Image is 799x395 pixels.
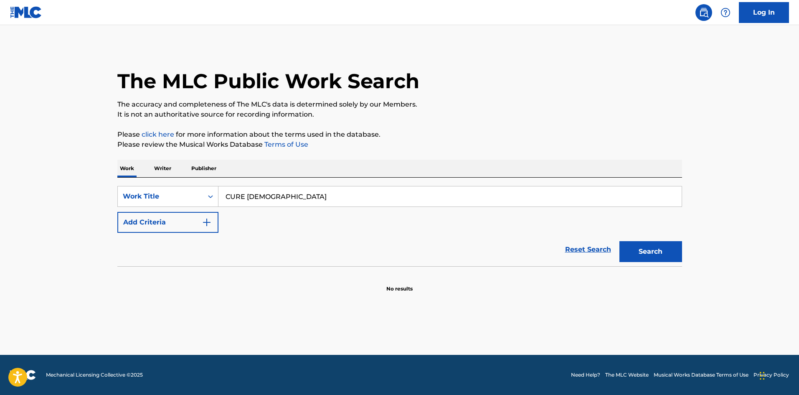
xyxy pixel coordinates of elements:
button: Add Criteria [117,212,218,233]
p: No results [386,275,413,293]
img: 9d2ae6d4665cec9f34b9.svg [202,217,212,227]
p: The accuracy and completeness of The MLC's data is determined solely by our Members. [117,99,682,110]
p: Work [117,160,137,177]
button: Search [619,241,682,262]
img: help [720,8,731,18]
div: Help [717,4,734,21]
p: It is not an authoritative source for recording information. [117,110,682,120]
form: Search Form [117,186,682,266]
div: Drag [760,363,765,388]
p: Please for more information about the terms used in the database. [117,130,682,140]
iframe: Chat Widget [757,355,799,395]
a: click here [142,130,174,138]
a: Need Help? [571,371,600,379]
img: MLC Logo [10,6,42,18]
a: Musical Works Database Terms of Use [654,371,748,379]
img: logo [10,370,36,380]
span: Mechanical Licensing Collective © 2025 [46,371,143,379]
a: Terms of Use [263,140,308,148]
a: Log In [739,2,789,23]
a: Reset Search [561,240,615,259]
a: The MLC Website [605,371,649,379]
img: search [699,8,709,18]
p: Please review the Musical Works Database [117,140,682,150]
div: Work Title [123,191,198,201]
a: Public Search [695,4,712,21]
p: Publisher [189,160,219,177]
h1: The MLC Public Work Search [117,69,419,94]
p: Writer [152,160,174,177]
a: Privacy Policy [753,371,789,379]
